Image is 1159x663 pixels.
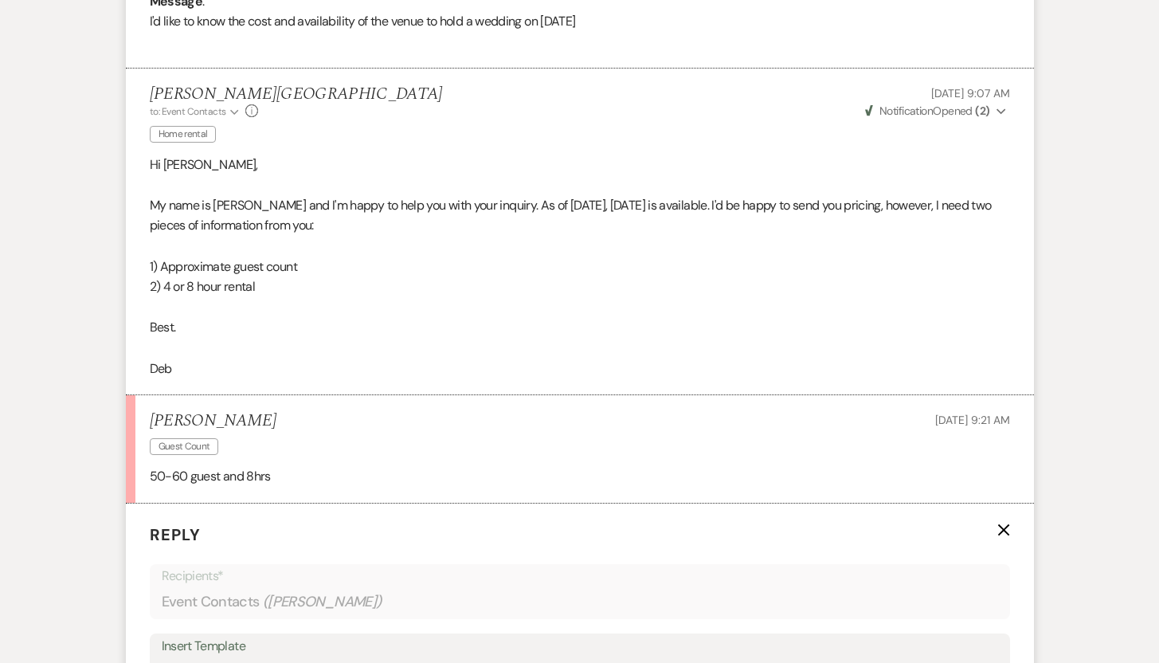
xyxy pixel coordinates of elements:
p: Best. [150,317,1010,338]
p: Recipients* [162,566,998,586]
span: Notification [879,104,933,118]
span: to: Event Contacts [150,105,226,118]
span: [DATE] 9:21 AM [935,413,1009,427]
span: Reply [150,524,201,545]
span: Opened [865,104,990,118]
p: 2) 4 or 8 hour rental [150,277,1010,297]
p: 50-60 guest and 8hrs [150,466,1010,487]
button: to: Event Contacts [150,104,241,119]
p: My name is [PERSON_NAME] and I'm happy to help you with your inquiry. As of [DATE], [DATE] is ava... [150,195,1010,236]
div: Insert Template [162,635,998,658]
button: NotificationOpened (2) [863,103,1010,120]
strong: ( 2 ) [975,104,989,118]
h5: [PERSON_NAME] [150,411,276,431]
h5: [PERSON_NAME][GEOGRAPHIC_DATA] [150,84,443,104]
span: [DATE] 9:07 AM [931,86,1009,100]
p: Deb [150,359,1010,379]
p: Hi [PERSON_NAME], [150,155,1010,175]
span: Home rental [150,126,217,143]
div: Event Contacts [162,586,998,618]
span: ( [PERSON_NAME] ) [263,591,382,613]
p: 1) Approximate guest count [150,257,1010,277]
span: Guest Count [150,438,219,455]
